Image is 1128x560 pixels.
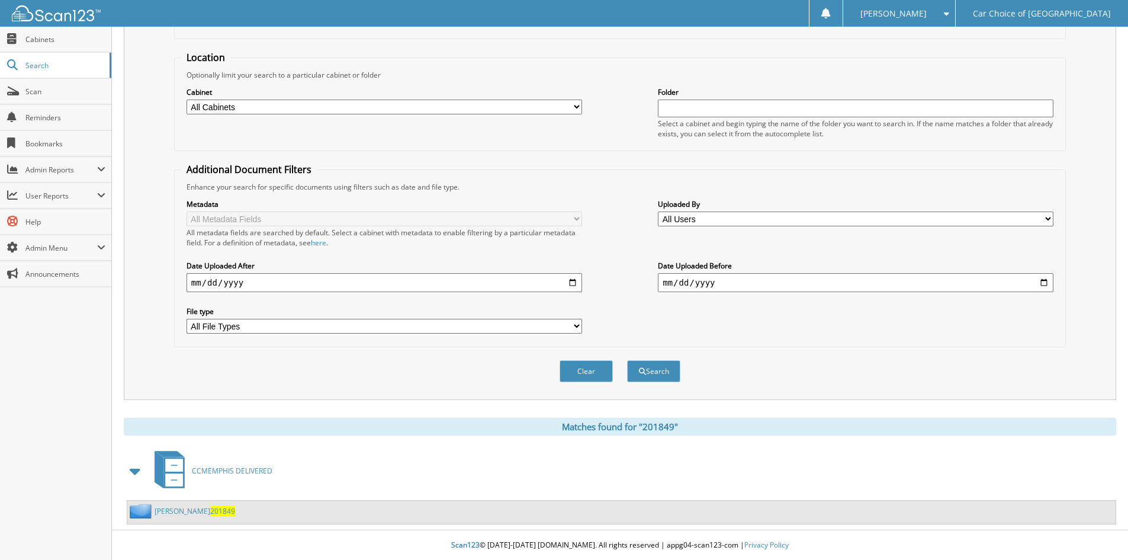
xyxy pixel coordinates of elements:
span: User Reports [25,191,97,201]
div: Matches found for "201849" [124,418,1116,436]
button: Search [627,360,680,382]
label: Date Uploaded After [187,261,582,271]
iframe: Chat Widget [1069,503,1128,560]
a: CCMEMPHIS DELIVERED [147,447,272,494]
label: Cabinet [187,87,582,97]
a: here [311,238,326,248]
div: Select a cabinet and begin typing the name of the folder you want to search in. If the name match... [658,119,1053,139]
span: Car Choice of [GEOGRAPHIC_DATA] [973,10,1111,17]
span: Cabinets [25,34,105,44]
span: Help [25,217,105,227]
label: Metadata [187,199,582,209]
span: [PERSON_NAME] [860,10,927,17]
legend: Additional Document Filters [181,163,317,176]
input: start [187,273,582,292]
label: Date Uploaded Before [658,261,1053,271]
a: Privacy Policy [744,540,789,550]
span: Scan [25,87,105,97]
span: Announcements [25,269,105,279]
img: folder2.png [130,504,155,519]
label: Uploaded By [658,199,1053,209]
a: [PERSON_NAME]201849 [155,506,235,516]
div: All metadata fields are searched by default. Select a cabinet with metadata to enable filtering b... [187,228,582,248]
div: Optionally limit your search to a particular cabinet or folder [181,70,1059,80]
img: scan123-logo-white.svg [12,5,101,21]
label: File type [187,306,582,316]
button: Clear [560,360,613,382]
span: Admin Menu [25,243,97,253]
span: Search [25,60,104,71]
span: Reminders [25,113,105,123]
span: Bookmarks [25,139,105,149]
label: Folder [658,87,1053,97]
div: Enhance your search for specific documents using filters such as date and file type. [181,182,1059,192]
div: © [DATE]-[DATE] [DOMAIN_NAME]. All rights reserved | appg04-scan123-com | [112,531,1128,560]
span: Scan123 [451,540,480,550]
span: CCMEMPHIS DELIVERED [192,466,272,476]
span: Admin Reports [25,165,97,175]
input: end [658,273,1053,292]
legend: Location [181,51,231,64]
span: 201849 [210,506,235,516]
